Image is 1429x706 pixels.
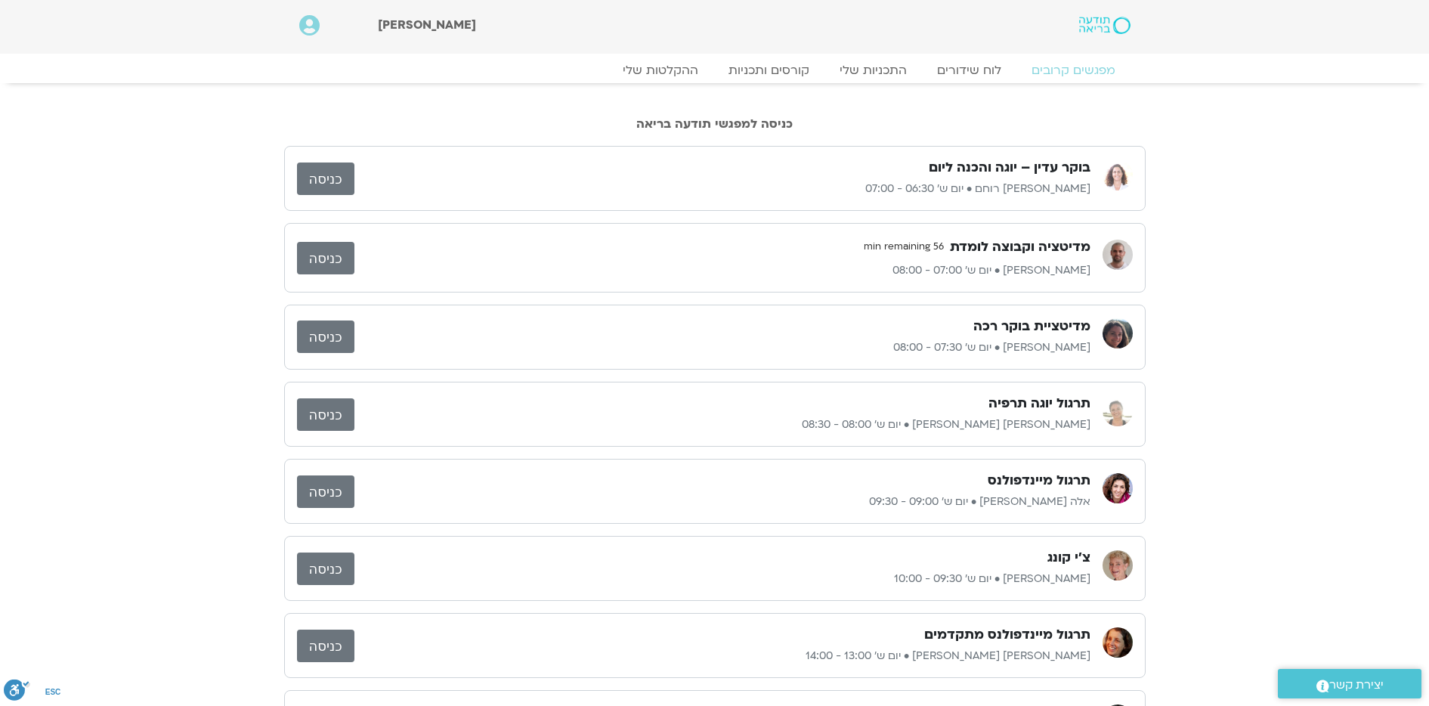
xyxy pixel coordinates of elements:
[858,236,950,259] span: 56 min remaining
[1047,549,1090,567] h3: צ'י קונג
[929,159,1090,177] h3: בוקר עדין – יוגה והכנה ליום
[1103,550,1133,581] img: חני שלם
[824,63,922,78] a: התכניות שלי
[1329,675,1384,695] span: יצירת קשר
[354,262,1090,280] p: [PERSON_NAME] • יום ש׳ 07:00 - 08:00
[1278,669,1421,698] a: יצירת קשר
[354,493,1090,511] p: אלה [PERSON_NAME] • יום ש׳ 09:00 - 09:30
[950,238,1090,256] h3: מדיטציה וקבוצה לומדת
[297,320,354,353] a: כניסה
[354,570,1090,588] p: [PERSON_NAME] • יום ש׳ 09:30 - 10:00
[284,117,1146,131] h2: כניסה למפגשי תודעה בריאה
[1103,396,1133,426] img: סיגל כהן
[1103,473,1133,503] img: אלה טולנאי
[988,395,1090,413] h3: תרגול יוגה תרפיה
[297,163,354,195] a: כניסה
[297,242,354,274] a: כניסה
[988,472,1090,490] h3: תרגול מיינדפולנס
[713,63,824,78] a: קורסים ותכניות
[354,339,1090,357] p: [PERSON_NAME] • יום ש׳ 07:30 - 08:00
[297,475,354,508] a: כניסה
[1103,627,1133,658] img: סיגל בירן אבוחצירה
[354,647,1090,665] p: [PERSON_NAME] [PERSON_NAME] • יום ש׳ 13:00 - 14:00
[299,63,1131,78] nav: Menu
[1016,63,1131,78] a: מפגשים קרובים
[924,626,1090,644] h3: תרגול מיינדפולנס מתקדמים
[608,63,713,78] a: ההקלטות שלי
[1103,318,1133,348] img: קרן גל
[378,17,476,33] span: [PERSON_NAME]
[1103,160,1133,190] img: אורנה סמלסון רוחם
[973,317,1090,336] h3: מדיטציית בוקר רכה
[297,553,354,585] a: כניסה
[354,180,1090,198] p: [PERSON_NAME] רוחם • יום ש׳ 06:30 - 07:00
[1103,240,1133,270] img: דקל קנטי
[354,416,1090,434] p: [PERSON_NAME] [PERSON_NAME] • יום ש׳ 08:00 - 08:30
[922,63,1016,78] a: לוח שידורים
[297,398,354,431] a: כניסה
[297,630,354,662] a: כניסה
